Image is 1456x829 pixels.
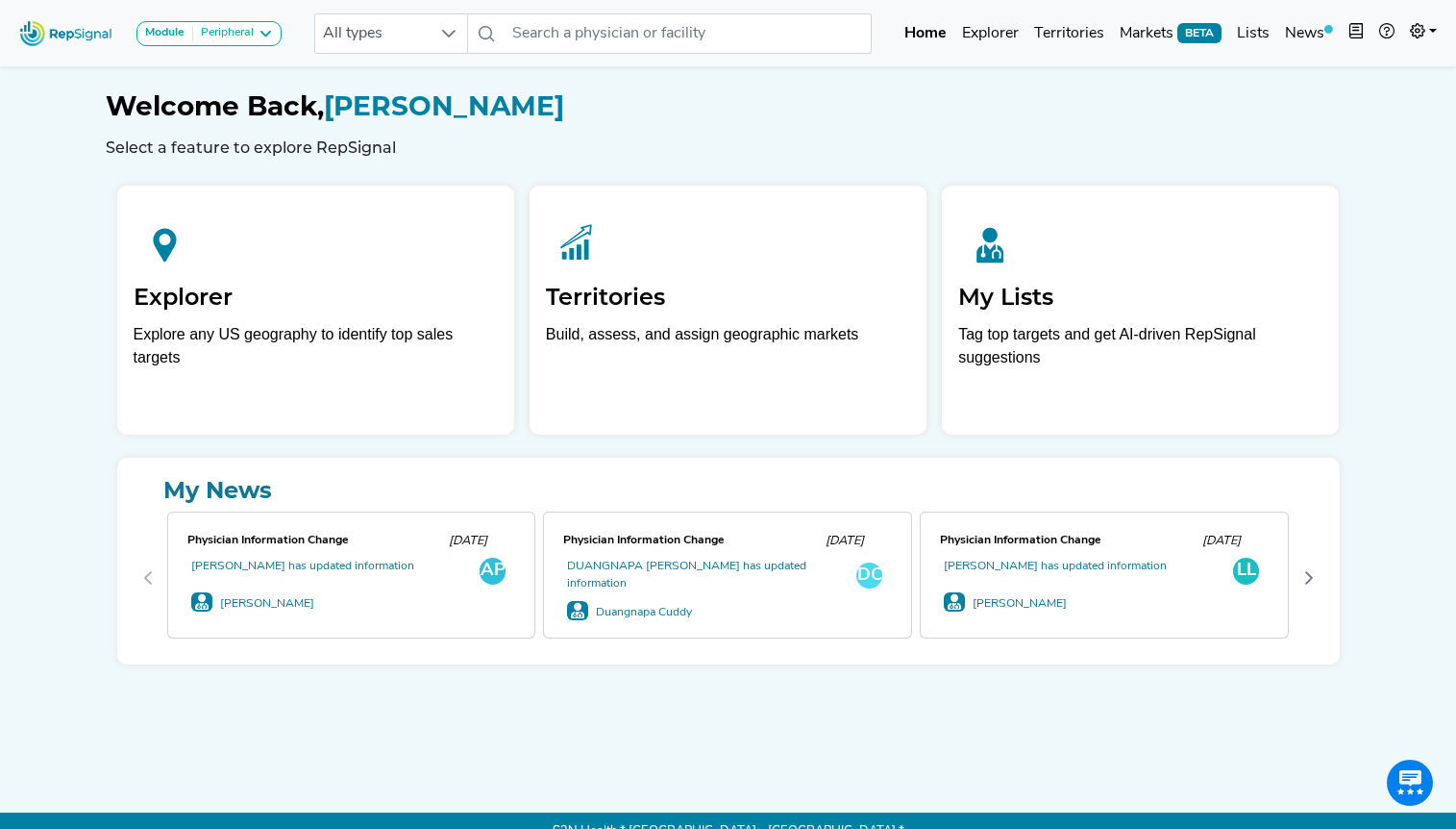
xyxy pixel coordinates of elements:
span: All types [315,14,431,53]
button: ModulePeripheral [136,21,282,46]
a: [PERSON_NAME] has updated information [944,561,1167,572]
a: MarketsBETA [1112,14,1229,53]
a: Home [897,14,954,53]
a: DUANGNAPA [PERSON_NAME] has updated information [567,561,806,590]
div: 2 [916,508,1293,649]
a: Explorer [954,14,1026,53]
p: Build, assess, and assign geographic markets [546,323,910,380]
span: [DATE] [449,535,487,547]
a: Territories [1026,14,1112,53]
h2: Territories [546,284,910,312]
div: AP [480,558,506,585]
span: Welcome Back, [106,89,324,122]
a: ExplorerExplore any US geography to identify top sales targets [117,186,514,435]
a: [PERSON_NAME] [973,598,1067,610]
a: My News [133,473,1324,508]
span: BETA [1177,23,1222,42]
span: Physician Information Change [563,535,725,546]
h1: [PERSON_NAME] [106,90,1351,123]
a: [PERSON_NAME] has updated information [191,561,414,572]
span: Physician Information Change [187,535,349,546]
p: Tag top targets and get AI-driven RepSignal suggestions [958,323,1322,380]
span: Physician Information Change [940,535,1101,546]
h2: My Lists [958,284,1322,312]
div: Explore any US geography to identify top sales targets [134,323,498,369]
button: Intel Book [1341,14,1371,53]
button: Next Page [1294,563,1324,593]
input: Search a physician or facility [505,13,872,54]
div: DC [856,563,883,590]
div: 0 [163,508,540,649]
a: My ListsTag top targets and get AI-driven RepSignal suggestions [942,186,1339,435]
a: Lists [1229,14,1277,53]
strong: Module [145,27,185,38]
a: TerritoriesBuild, assess, and assign geographic markets [530,186,926,435]
div: 1 [539,508,916,649]
div: Peripheral [193,26,254,41]
a: News [1277,14,1341,53]
h6: Select a feature to explore RepSignal [106,138,1351,157]
span: [DATE] [826,535,864,547]
h2: Explorer [134,284,498,312]
span: [DATE] [1202,535,1241,547]
div: LL [1233,558,1260,585]
a: [PERSON_NAME] [220,598,314,610]
a: Duangnapa Cuddy [596,607,692,618]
